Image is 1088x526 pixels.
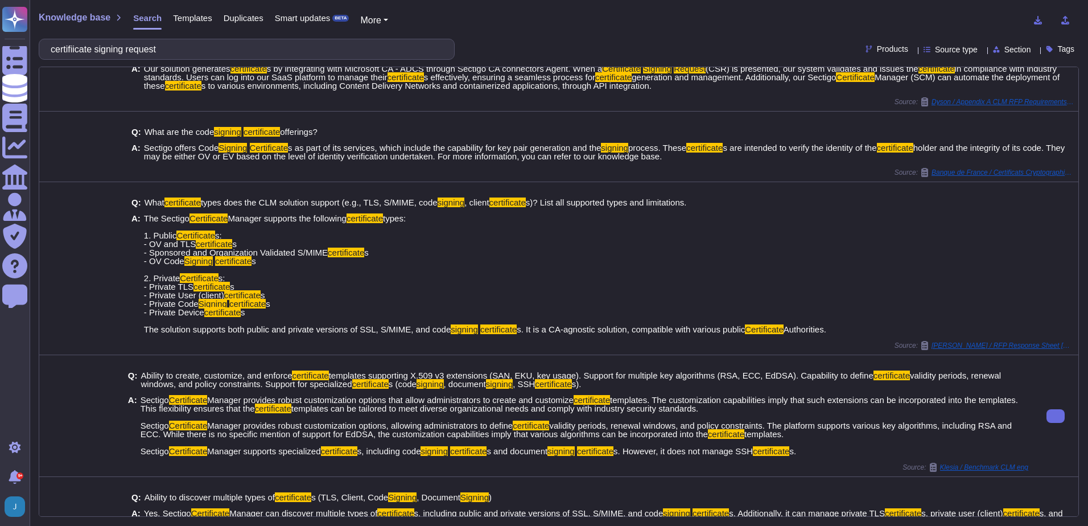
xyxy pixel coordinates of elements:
[784,324,826,334] span: Authorities.
[601,143,628,153] mark: signing
[421,446,448,456] mark: signing
[133,14,162,22] span: Search
[169,421,208,430] mark: Certificate
[489,198,526,207] mark: certificate
[131,509,141,526] b: A:
[207,446,320,456] span: Manager supports specialized
[144,299,270,317] span: s - Private Device
[444,379,486,389] span: , document
[706,64,918,73] span: (CSR) is presented, our system validates and issues the
[602,64,641,73] mark: Certificate
[877,45,908,53] span: Products
[144,290,265,309] span: s - Private Code
[450,446,487,456] mark: certificate
[686,143,723,153] mark: certificate
[451,324,478,334] mark: signing
[1057,45,1074,53] span: Tags
[389,379,417,389] span: s (code
[486,379,513,389] mark: signing
[131,128,141,136] b: Q:
[215,256,252,266] mark: certificate
[141,404,699,430] span: templates can be tailored to meet diverse organizational needs and comply with industry security ...
[921,508,1003,518] span: s, private user (client)
[141,421,1012,439] span: validity periods, renewal windows, and policy constraints. The platform supports various key algo...
[513,421,549,430] mark: certificate
[214,127,241,137] mark: signing
[292,371,328,380] mark: certificate
[145,198,164,207] span: What
[144,213,189,223] span: The Sectigo
[131,214,141,334] b: A:
[145,127,215,137] span: What are the code
[414,508,663,518] span: s, including public and private versions of SSL, S/MIME, and code
[144,239,328,257] span: s - Sponsored and Organization Validated S/MIME
[196,239,232,249] mark: certificate
[357,446,421,456] span: s, including code
[895,168,1074,177] span: Source:
[207,395,574,405] span: Manager provides robust customization options that allow administrators to create and customize
[693,508,729,518] mark: certificate
[745,324,784,334] mark: Certificate
[723,143,876,153] span: s are intended to verify the identity of the
[332,15,349,22] div: BETA
[595,72,632,82] mark: certificate
[144,64,1057,82] span: in compliance with industry standards. Users can log into our SaaS platform to manage their
[932,342,1074,349] span: [PERSON_NAME] / RFP Response Sheet [PERSON_NAME] Copy
[708,429,744,439] mark: certificate
[141,371,292,380] span: Ability to create, customize, and enforce
[517,324,745,334] span: s. It is a CA-agnostic solution, compatible with various public
[885,508,921,518] mark: certificate
[144,508,191,518] span: Yes, Sectigo
[1004,46,1031,54] span: Section
[128,396,137,455] b: A:
[280,127,318,137] span: offerings?
[169,446,208,456] mark: Certificate
[255,404,291,413] mark: certificate
[572,379,582,389] span: s).
[547,446,575,456] mark: signing
[729,508,885,518] span: s. Additionally, it can manage private TLS
[144,64,230,73] span: Our solution generates
[176,231,215,240] mark: Certificate
[328,248,364,257] mark: certificate
[643,64,671,73] mark: Signing
[895,97,1074,106] span: Source:
[219,143,247,153] mark: Signing
[377,508,414,518] mark: certificate
[244,127,280,137] mark: certificate
[145,492,275,502] span: Ability to discover multiple types of
[424,72,595,82] span: s effectively, ensuring a seamless process for
[489,492,492,502] span: )
[204,307,241,317] mark: certificate
[360,14,388,27] button: More
[940,464,1028,471] span: Klesia / Benchmark CLM eng
[229,508,377,518] span: Manager can discover multiple types of
[438,198,465,207] mark: signing
[388,72,424,82] mark: certificate
[464,198,489,207] span: , client
[932,169,1074,176] span: Banque de France / Certificats Cryptographiques publics Bordereau réponse english
[321,446,357,456] mark: certificate
[480,324,517,334] mark: certificate
[1003,508,1040,518] mark: certificate
[230,64,267,73] mark: certificate
[193,282,230,291] mark: certificate
[329,371,873,380] span: templates supporting X.509 v3 extensions (SAN, EKU, key usage). Support for multiple key algorith...
[526,198,687,207] span: s)? List all supported types and limitations.
[932,98,1074,105] span: Dyson / Appendix A CLM RFP Requirements Response Template
[144,248,369,266] span: s - OV Code
[789,446,796,456] span: s.
[141,395,169,405] span: Sectigo
[144,72,1060,91] span: Manager (SCM) can automate the deployment of these
[128,371,138,388] b: Q:
[836,72,875,82] mark: Certificate
[613,446,753,456] span: s. However, it does not manage SSH
[513,379,535,389] span: , SSH
[189,213,228,223] mark: Certificate
[224,290,261,300] mark: certificate
[535,379,571,389] mark: certificate
[388,492,417,502] mark: Signing
[935,46,978,54] span: Source type
[360,15,381,25] span: More
[902,463,1028,472] span: Source:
